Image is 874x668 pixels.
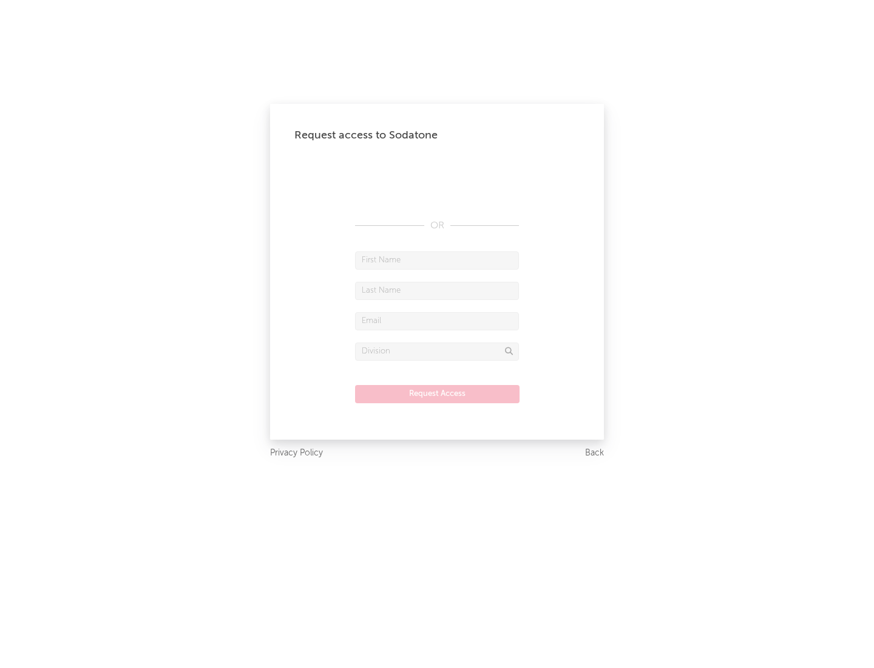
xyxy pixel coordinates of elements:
input: First Name [355,251,519,270]
button: Request Access [355,385,520,403]
a: Back [585,446,604,461]
div: Request access to Sodatone [294,128,580,143]
input: Division [355,343,519,361]
div: OR [355,219,519,233]
input: Email [355,312,519,330]
input: Last Name [355,282,519,300]
a: Privacy Policy [270,446,323,461]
